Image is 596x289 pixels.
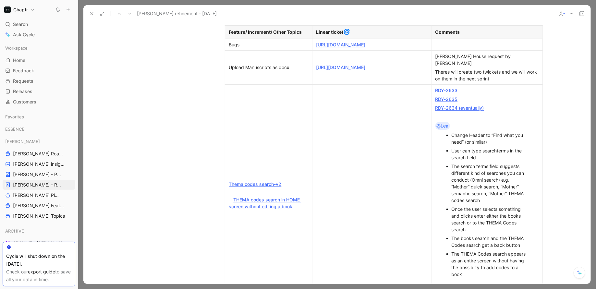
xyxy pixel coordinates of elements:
div: Change Header to “Find what you need” (or similar) [452,132,529,145]
a: Requests [3,76,75,86]
div: Theres will create two twickets and we will work on them in the next sprint [435,68,539,82]
span: Home [13,57,25,64]
span: 🌀 [344,29,350,35]
span: Feedback [13,67,34,74]
span: ARCHIVE - [PERSON_NAME] Pipeline [13,240,68,247]
strong: Feature/ Increment/ Other Topics [229,29,302,35]
div: Search [3,19,75,29]
span: Requests [13,78,33,84]
span: [PERSON_NAME] - REFINEMENTS [13,182,63,188]
span: [PERSON_NAME] Topics [13,213,65,219]
div: Once the user selects something and clicks enter either the books search or to the THEMA Codes se... [452,206,529,233]
a: ARCHIVE - [PERSON_NAME] Pipeline [3,238,75,248]
div: Cycle will shut down on the [DATE]. [6,252,72,268]
span: [PERSON_NAME] Pipeline [13,192,60,199]
a: [PERSON_NAME] Roadmap - open items [3,149,75,159]
a: RDY-2635 [435,96,458,102]
div: The books search and the THEMA Codes search get a back button [452,235,529,248]
div: ESSENCE [3,124,75,136]
strong: Comments [435,29,460,35]
div: [PERSON_NAME] [3,137,75,146]
span: Search [13,20,28,28]
div: ARCHIVE [3,226,75,236]
a: [PERSON_NAME] Features [3,201,75,211]
div: The search terms field suggests different kind of searches you can conduct (Omni search) e.g. “Mo... [452,163,529,204]
span: Customers [13,99,36,105]
a: [PERSON_NAME] Pipeline [3,190,75,200]
span: [PERSON_NAME] insights [13,161,66,167]
span: [PERSON_NAME] Roadmap - open items [13,151,64,157]
span: Favorites [5,114,24,120]
a: RDY-2633 [435,88,458,93]
span: Workspace [5,45,28,51]
div: ARCHIVEARCHIVE - [PERSON_NAME] PipelineARCHIVE - Noa Pipeline [3,226,75,259]
span: ARCHIVE [5,228,24,234]
div: Favorites [3,112,75,122]
span: Releases [13,88,32,95]
div: Bugs [229,41,308,48]
strong: Linear ticket [316,29,344,35]
div: [PERSON_NAME] House request by [PERSON_NAME] [435,53,539,66]
div: → [229,189,308,210]
div: Workspace [3,43,75,53]
a: Home [3,55,75,65]
a: RDY-2634 (eventually) [435,105,484,111]
a: Thema codes search-v2 [229,181,282,187]
a: export guide [28,269,55,274]
span: [PERSON_NAME] refinement - [DATE] [137,10,217,18]
div: The THEMA Codes search appears as an entire screen without having the possiblity to add codes to ... [452,250,529,278]
a: Ask Cycle [3,30,75,40]
span: ESSENCE [5,126,25,132]
a: [PERSON_NAME] insights [3,159,75,169]
a: [PERSON_NAME] - PLANNINGS [3,170,75,179]
a: [URL][DOMAIN_NAME] [316,42,366,47]
a: [PERSON_NAME] Topics [3,211,75,221]
h1: Chaptr [13,7,28,13]
div: ESSENCE [3,124,75,134]
img: Chaptr [4,6,11,13]
div: Check our to save all your data in time. [6,268,72,283]
a: Feedback [3,66,75,76]
span: [PERSON_NAME] Features [13,202,67,209]
span: [PERSON_NAME] - PLANNINGS [13,171,62,178]
a: Customers [3,97,75,107]
div: [PERSON_NAME][PERSON_NAME] Roadmap - open items[PERSON_NAME] insights[PERSON_NAME] - PLANNINGS[PE... [3,137,75,221]
span: Ask Cycle [13,31,35,39]
a: [PERSON_NAME] - REFINEMENTS [3,180,75,190]
a: THEMA codes search in HOME screen without editing a book [229,197,301,209]
div: Upload Manuscripts as docx [229,64,308,71]
div: User can type searchterms in the search field [452,147,529,161]
button: ChaptrChaptr [3,5,36,14]
span: [PERSON_NAME] [5,138,40,145]
div: @Lea [437,122,449,130]
a: Releases [3,87,75,96]
a: [URL][DOMAIN_NAME] [316,65,366,70]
